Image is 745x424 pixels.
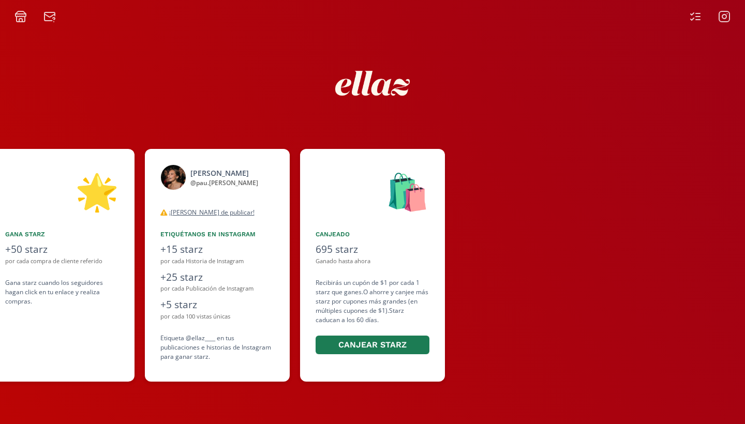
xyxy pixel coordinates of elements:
div: Canjeado [316,230,429,239]
div: Gana starz [5,230,119,239]
div: 695 starz [316,242,429,257]
div: por cada 100 vistas únicas [160,312,274,321]
div: Ganado hasta ahora [316,257,429,266]
div: @ pau.[PERSON_NAME] [190,178,258,188]
div: 🌟 [5,164,119,217]
div: por cada Publicación de Instagram [160,284,274,293]
button: Canjear starz [316,336,429,355]
div: +25 starz [160,270,274,285]
div: 🛍️ [316,164,429,217]
u: ¡[PERSON_NAME] de publicar! [169,208,255,217]
div: Etiquétanos en Instagram [160,230,274,239]
div: +50 starz [5,242,119,257]
img: nKmKAABZpYV7 [326,37,419,130]
div: +5 starz [160,297,274,312]
div: por cada compra de cliente referido [5,257,119,266]
img: 475113465_1661405934448992_1567635118045037006_n.jpg [160,164,186,190]
div: Gana starz cuando los seguidores hagan click en tu enlace y realiza compras . [5,278,119,306]
div: Recibirás un cupón de $1 por cada 1 starz que ganes. O ahorre y canjee más starz por cupones más ... [316,278,429,356]
div: por cada Historia de Instagram [160,257,274,266]
div: [PERSON_NAME] [190,168,258,178]
div: +15 starz [160,242,274,257]
div: Etiqueta @ellaz____ en tus publicaciones e historias de Instagram para ganar starz. [160,334,274,361]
